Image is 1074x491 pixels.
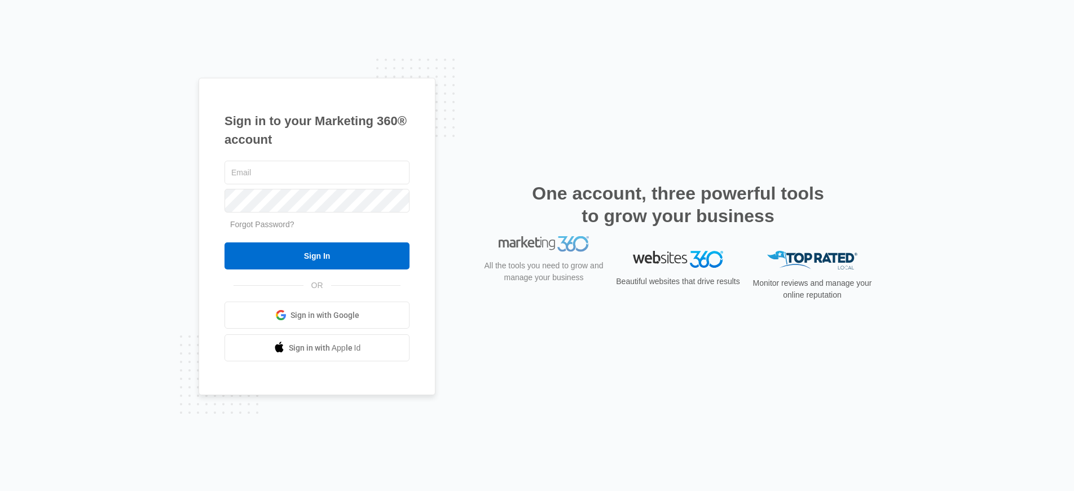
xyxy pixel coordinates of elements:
[230,220,294,229] a: Forgot Password?
[529,182,827,227] h2: One account, three powerful tools to grow your business
[499,251,589,267] img: Marketing 360
[767,251,857,269] img: Top Rated Local
[289,342,361,354] span: Sign in with Apple Id
[225,334,410,361] a: Sign in with Apple Id
[225,302,410,329] a: Sign in with Google
[225,112,410,149] h1: Sign in to your Marketing 360® account
[633,251,723,267] img: Websites 360
[303,280,331,291] span: OR
[290,309,359,321] span: Sign in with Google
[481,275,607,298] p: All the tools you need to grow and manage your business
[749,277,875,301] p: Monitor reviews and manage your online reputation
[225,242,410,269] input: Sign In
[225,161,410,184] input: Email
[615,276,741,287] p: Beautiful websites that drive results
